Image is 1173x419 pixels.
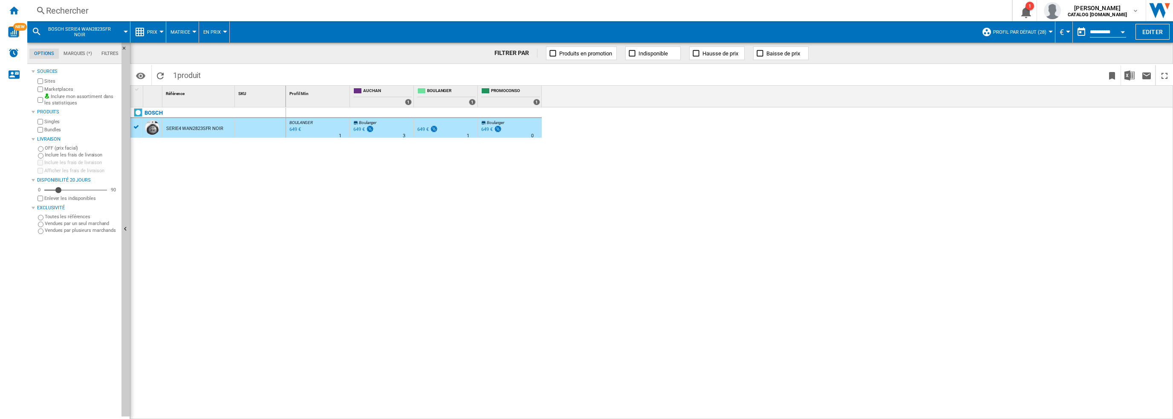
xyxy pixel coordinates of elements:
[203,21,225,43] button: En Prix
[13,23,27,31] span: NEW
[352,86,413,107] div: AUCHAN 1 offers sold by AUCHAN
[166,91,185,96] span: Référence
[147,29,157,35] span: Prix
[38,146,43,152] input: OFF (prix facial)
[982,21,1051,43] div: Profil par défaut (28)
[121,43,130,416] button: Masquer
[44,159,118,166] label: Inclure les frais de livraison
[416,86,477,107] div: BOULANGER 1 offers sold by BOULANGER
[37,136,118,143] div: Livraison
[44,93,118,107] label: Inclure mon assortiment dans les statistiques
[993,29,1046,35] span: Profil par défaut (28)
[38,222,43,227] input: Vendues par un seul marchand
[109,187,118,193] div: 90
[169,65,205,83] span: 1
[38,196,43,201] input: Afficher les frais de livraison
[1124,70,1135,81] img: excel-24x24.png
[147,21,162,43] button: Prix
[44,195,118,202] label: Enlever les indisponibles
[38,127,43,133] input: Bundles
[480,86,542,107] div: PROMOCONSO 1 offers sold by PROMOCONSO
[467,132,469,140] div: Délai de livraison : 1 jour
[44,127,118,133] label: Bundles
[97,49,123,59] md-tab-item: Filtres
[366,125,374,133] img: promotionV3.png
[352,125,374,134] div: 649 €
[170,21,194,43] button: Matrice
[164,86,234,99] div: Sort None
[44,118,118,125] label: Singles
[1138,65,1155,85] button: Envoyer ce rapport par email
[469,99,476,105] div: 1 offers sold by BOULANGER
[38,119,43,124] input: Singles
[37,109,118,116] div: Produits
[430,125,438,133] img: promotionV3.png
[288,86,350,99] div: Sort None
[625,46,681,60] button: Indisponible
[9,48,19,58] img: alerts-logo.svg
[546,46,617,60] button: Produits en promotion
[38,160,43,165] input: Inclure les frais de livraison
[359,120,376,125] span: Boulanger
[1156,65,1173,85] button: Plein écran
[487,120,504,125] span: Boulanger
[45,21,122,43] button: BOSCH SERIE4 WAN2823SFR NOIR
[45,220,118,227] label: Vendues par un seul marchand
[37,177,118,184] div: Disponibilité 20 Jours
[417,127,429,132] div: 649 €
[405,99,412,105] div: 1 offers sold by AUCHAN
[1135,24,1170,40] button: Editer
[766,50,800,57] span: Baisse de prix
[44,86,118,92] label: Marketplaces
[135,21,162,43] div: Prix
[59,49,97,59] md-tab-item: Marques (*)
[1060,28,1064,37] span: €
[353,127,365,132] div: 649 €
[152,65,169,85] button: Recharger
[1073,23,1090,40] button: md-calendar
[1060,21,1068,43] button: €
[37,68,118,75] div: Sources
[44,78,118,84] label: Sites
[46,5,990,17] div: Rechercher
[494,125,502,133] img: promotionV3.png
[37,205,118,211] div: Exclusivité
[494,49,538,58] div: FILTRER PAR
[993,21,1051,43] button: Profil par défaut (28)
[8,26,19,38] img: wise-card.svg
[132,68,149,83] button: Options
[533,99,540,105] div: 1 offers sold by PROMOCONSO
[237,86,286,99] div: SKU Sort None
[32,21,126,43] div: BOSCH SERIE4 WAN2823SFR NOIR
[531,132,534,140] div: Délai de livraison : 0 jour
[288,86,350,99] div: Profil Min Sort None
[288,125,301,134] div: Mise à jour : jeudi 25 septembre 2025 17:18
[203,29,221,35] span: En Prix
[44,168,118,174] label: Afficher les frais de livraison
[45,227,118,234] label: Vendues par plusieurs marchands
[45,214,118,220] label: Toutes les références
[1068,12,1127,17] b: CATALOG [DOMAIN_NAME]
[145,86,162,99] div: Sort None
[38,78,43,84] input: Sites
[416,125,438,134] div: 649 €
[177,71,201,80] span: produit
[166,119,223,139] div: SERIE4 WAN2823SFR NOIR
[144,108,163,118] div: Cliquez pour filtrer sur cette marque
[559,50,612,57] span: Produits en promotion
[45,26,114,38] span: BOSCH SERIE4 WAN2823SFR NOIR
[1121,65,1138,85] button: Télécharger au format Excel
[38,228,43,234] input: Vendues par plusieurs marchands
[289,120,313,125] span: BOULANGER
[36,187,43,193] div: 0
[1068,4,1127,12] span: [PERSON_NAME]
[491,88,540,95] span: PROMOCONSO
[29,49,59,59] md-tab-item: Options
[689,46,745,60] button: Hausse de prix
[1026,2,1034,10] div: 1
[753,46,809,60] button: Baisse de prix
[403,132,405,140] div: Délai de livraison : 3 jours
